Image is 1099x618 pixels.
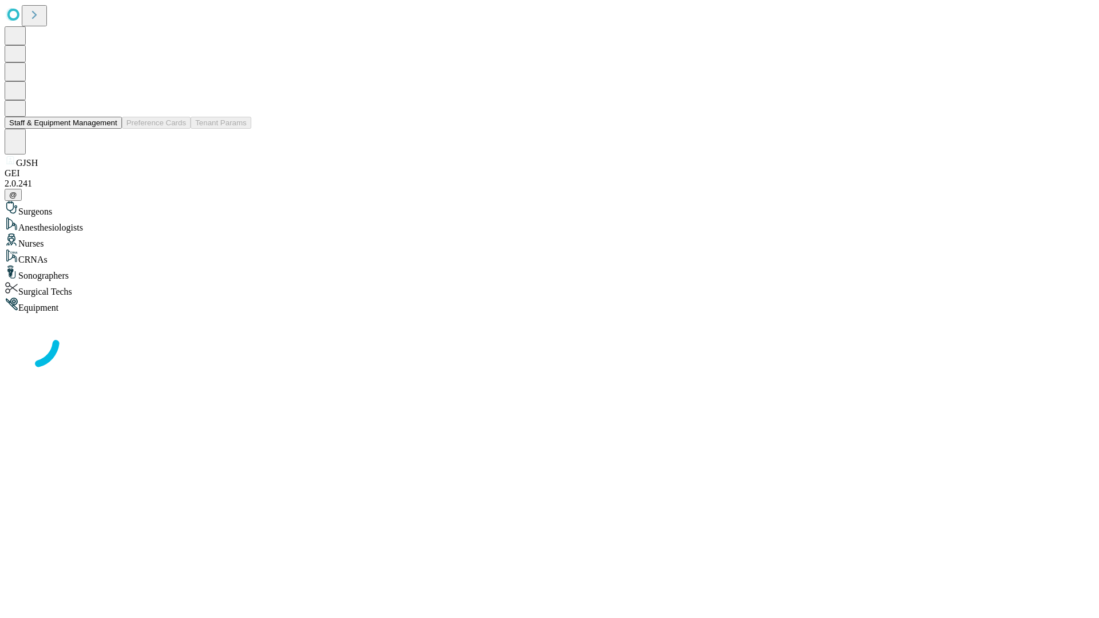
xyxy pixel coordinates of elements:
[5,217,1094,233] div: Anesthesiologists
[5,168,1094,179] div: GEI
[5,297,1094,313] div: Equipment
[5,249,1094,265] div: CRNAs
[5,179,1094,189] div: 2.0.241
[122,117,191,129] button: Preference Cards
[5,189,22,201] button: @
[16,158,38,168] span: GJSH
[9,191,17,199] span: @
[191,117,251,129] button: Tenant Params
[5,281,1094,297] div: Surgical Techs
[5,233,1094,249] div: Nurses
[5,201,1094,217] div: Surgeons
[5,117,122,129] button: Staff & Equipment Management
[5,265,1094,281] div: Sonographers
